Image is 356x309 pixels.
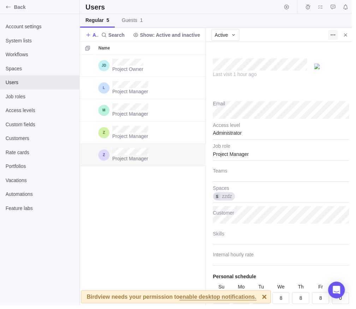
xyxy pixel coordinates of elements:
[142,18,144,23] span: 1
[215,72,311,79] div: Last visit 1 hour ago
[100,30,129,40] span: Search
[6,80,75,87] span: Users
[123,17,144,24] span: Guests
[97,123,231,146] div: Name
[109,32,126,39] span: Search
[87,2,108,12] h2: Users
[217,32,231,39] span: Active
[6,151,75,158] span: Rate cards
[236,287,253,294] div: Mo
[97,42,231,55] div: Name
[275,287,293,294] div: We
[87,17,111,24] span: Regular
[114,89,150,96] span: Project Manager
[332,2,342,12] span: Approval requests
[114,66,145,74] span: Project Owner
[6,94,75,101] span: Job roles
[81,14,116,28] a: Regular5
[88,294,259,307] div: Birdview needs your permission to
[318,49,353,85] div: Zlzdl
[132,30,205,40] span: Show: Active and inactive
[6,66,75,73] span: Spaces
[118,14,150,28] a: Guests1
[296,287,313,294] div: Th
[6,23,75,30] span: Account settings
[108,18,111,23] span: 5
[182,298,259,304] span: enable desktop notifications.
[6,52,75,59] span: Workflows
[6,165,75,172] span: Portfolios
[6,193,75,200] span: Automations
[285,2,295,12] span: Start timer
[142,32,202,39] span: Show: Active and inactive
[345,5,355,11] a: Notifications
[114,112,150,119] span: Project Manager
[114,134,150,141] span: Project Manager
[345,30,355,40] span: Close
[6,207,75,214] span: Feature labs
[332,285,349,302] div: Open Intercom Messenger
[81,55,208,309] div: grid
[318,64,353,70] img: UserAvatar
[97,78,231,100] div: Name
[100,45,111,52] span: Name
[215,276,259,283] div: Personal schedule
[332,5,342,11] a: Approval requests
[114,157,150,164] span: Project Manager
[87,30,100,40] span: Add user
[307,5,316,11] a: Time logs
[215,287,233,294] div: Su
[345,2,355,12] span: Notifications
[256,287,273,294] div: Tu
[84,44,94,54] span: Selection mode
[215,251,353,269] input: Internal hourly rate
[97,100,231,123] div: Name
[215,145,353,163] div: Project Manager
[6,179,75,186] span: Vacations
[97,146,231,168] div: Name
[225,195,235,202] span: zzdz
[319,2,329,12] span: My assignments
[14,4,78,11] span: Back
[332,30,342,40] span: More actions
[215,124,353,141] div: Administrator
[97,55,231,78] div: Name
[316,287,333,294] div: Fr
[6,136,75,144] span: Customers
[94,32,100,39] span: Add user
[6,122,75,129] span: Custom fields
[6,37,75,45] span: System lists
[319,5,329,11] a: My assignments
[307,2,316,12] span: Time logs
[6,108,75,115] span: Access levels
